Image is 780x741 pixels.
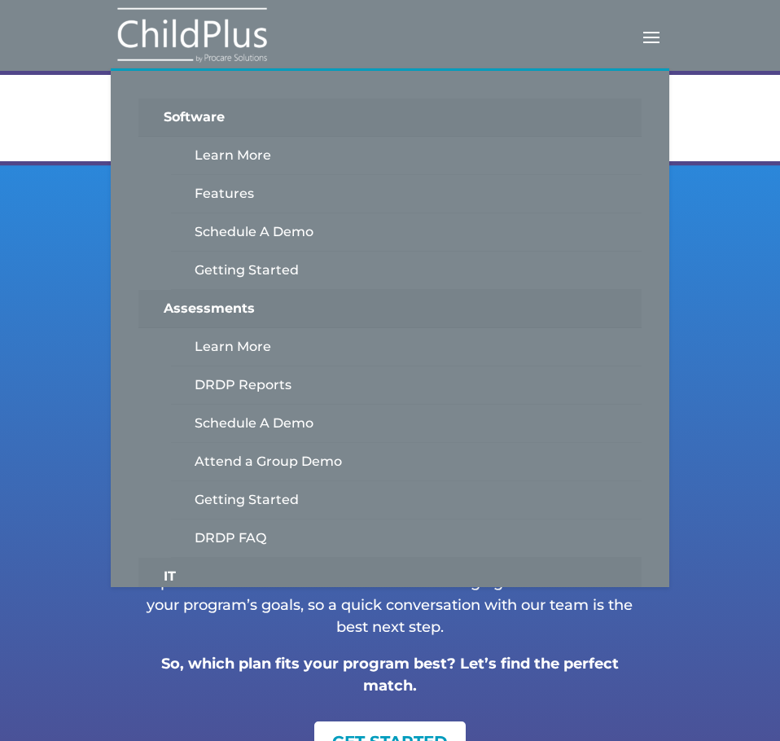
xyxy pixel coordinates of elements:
[171,137,641,175] a: Learn More
[171,328,641,366] a: Learn More
[171,213,641,252] a: Schedule A Demo
[161,655,619,695] strong: So, which plan fits your program best? Let’s find the perfect match.
[138,558,642,596] a: IT
[138,99,642,137] a: Software
[171,252,641,290] a: Getting Started
[171,405,641,443] a: Schedule A Demo
[171,520,641,558] a: DRDP FAQ
[171,175,641,213] a: Features
[78,222,702,268] h1: LEARNING PLANS
[138,290,642,328] a: Assessments
[171,443,641,481] a: Attend a Group Demo
[171,366,641,405] a: DRDP Reports
[171,481,641,520] a: Getting Started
